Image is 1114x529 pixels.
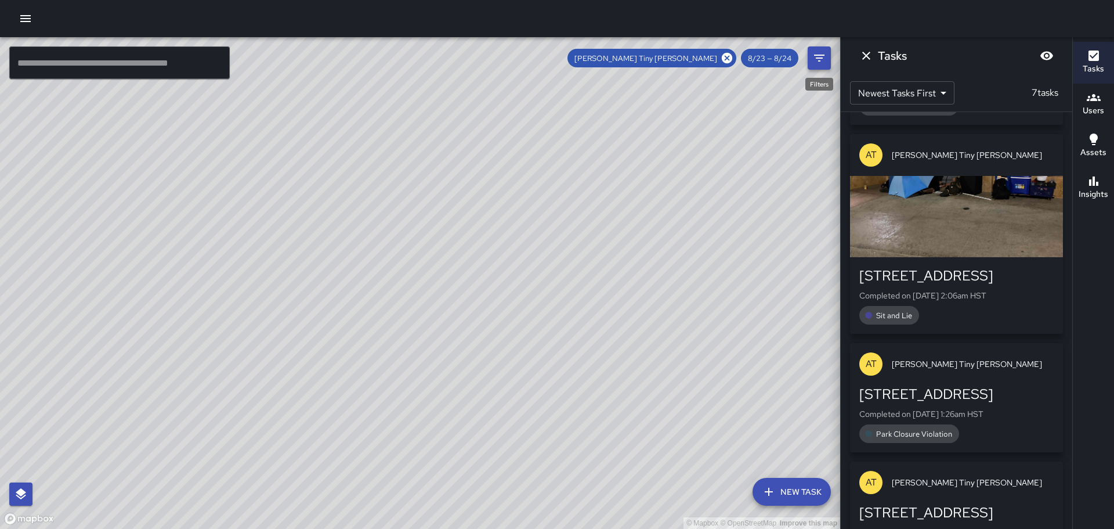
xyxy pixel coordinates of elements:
[866,357,877,371] p: AT
[869,311,919,321] span: Sit and Lie
[567,53,724,63] span: [PERSON_NAME] Tiny [PERSON_NAME]
[878,46,907,65] h6: Tasks
[1083,105,1104,117] h6: Users
[1083,63,1104,75] h6: Tasks
[805,78,833,91] div: Filters
[866,476,877,490] p: AT
[1073,84,1114,125] button: Users
[808,46,831,70] button: Filters
[859,408,1054,420] p: Completed on [DATE] 1:26am HST
[1027,86,1063,100] p: 7 tasks
[850,81,954,105] div: Newest Tasks First
[892,477,1054,488] span: [PERSON_NAME] Tiny [PERSON_NAME]
[850,134,1063,334] button: AT[PERSON_NAME] Tiny [PERSON_NAME][STREET_ADDRESS]Completed on [DATE] 2:06am HSTSit and Lie
[567,49,736,67] div: [PERSON_NAME] Tiny [PERSON_NAME]
[859,267,1054,285] div: [STREET_ADDRESS]
[1035,44,1058,67] button: Blur
[1073,125,1114,167] button: Assets
[1079,188,1108,201] h6: Insights
[850,343,1063,452] button: AT[PERSON_NAME] Tiny [PERSON_NAME][STREET_ADDRESS]Completed on [DATE] 1:26am HSTPark Closure Viol...
[859,503,1054,522] div: [STREET_ADDRESS]
[1073,42,1114,84] button: Tasks
[855,44,878,67] button: Dismiss
[741,53,798,63] span: 8/23 — 8/24
[1080,146,1106,159] h6: Assets
[753,478,831,506] button: New Task
[859,290,1054,301] p: Completed on [DATE] 2:06am HST
[892,149,1054,161] span: [PERSON_NAME] Tiny [PERSON_NAME]
[866,148,877,162] p: AT
[892,358,1054,370] span: [PERSON_NAME] Tiny [PERSON_NAME]
[869,429,959,439] span: Park Closure Violation
[1073,167,1114,209] button: Insights
[859,385,1054,404] div: [STREET_ADDRESS]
